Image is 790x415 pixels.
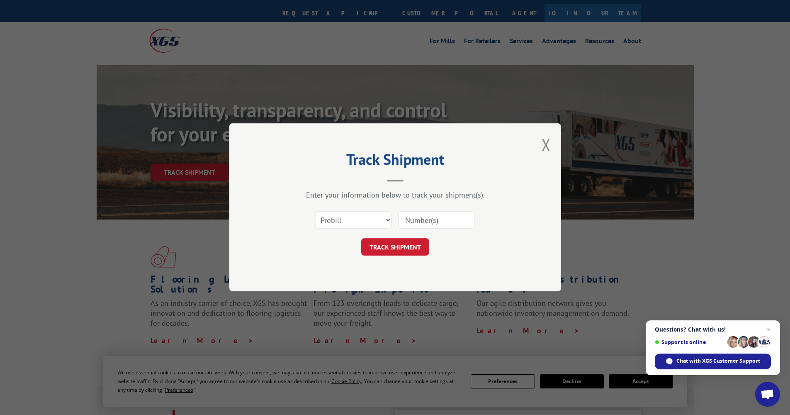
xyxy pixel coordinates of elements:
[755,382,780,407] div: Open chat
[655,326,771,333] span: Questions? Chat with us!
[542,134,551,156] button: Close modal
[676,357,760,365] span: Chat with XGS Customer Support
[764,325,774,334] span: Close chat
[271,154,520,169] h2: Track Shipment
[271,190,520,200] div: Enter your information below to track your shipment(s).
[398,212,474,229] input: Number(s)
[361,239,429,256] button: TRACK SHIPMENT
[655,339,724,345] span: Support is online
[655,354,771,369] div: Chat with XGS Customer Support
